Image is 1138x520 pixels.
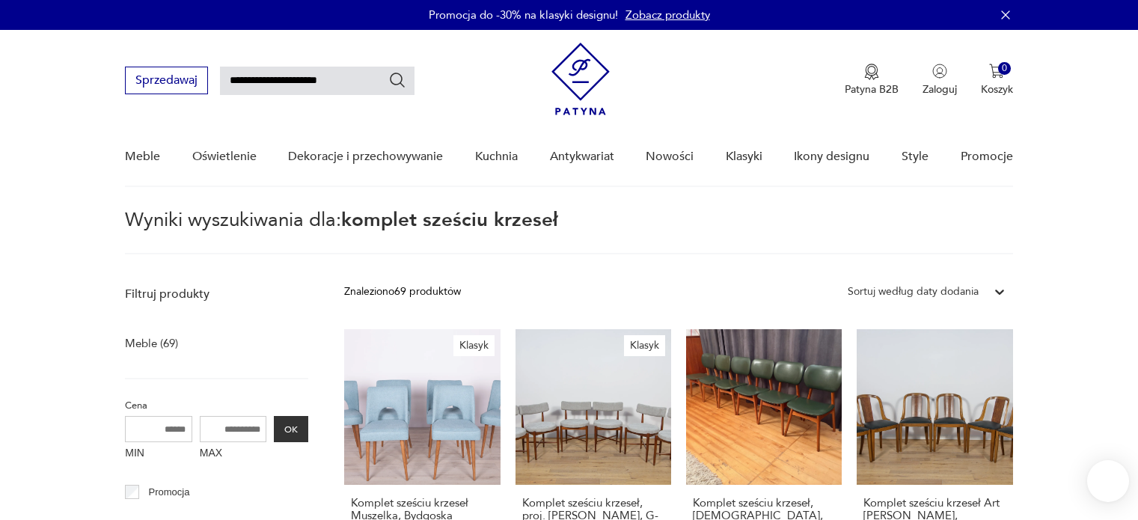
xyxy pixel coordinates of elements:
[288,128,443,186] a: Dekoracje i przechowywanie
[981,64,1013,97] button: 0Koszyk
[961,128,1013,186] a: Promocje
[902,128,929,186] a: Style
[200,442,267,466] label: MAX
[726,128,762,186] a: Klasyki
[932,64,947,79] img: Ikonka użytkownika
[981,82,1013,97] p: Koszyk
[864,64,879,80] img: Ikona medalu
[998,62,1011,75] div: 0
[646,128,694,186] a: Nowości
[125,286,308,302] p: Filtruj produkty
[125,211,1012,254] p: Wyniki wyszukiwania dla:
[388,71,406,89] button: Szukaj
[429,7,618,22] p: Promocja do -30% na klasyki designu!
[625,7,710,22] a: Zobacz produkty
[989,64,1004,79] img: Ikona koszyka
[794,128,869,186] a: Ikony designu
[149,484,190,501] p: Promocja
[125,128,160,186] a: Meble
[845,64,899,97] a: Ikona medaluPatyna B2B
[923,64,957,97] button: Zaloguj
[125,442,192,466] label: MIN
[550,128,614,186] a: Antykwariat
[125,67,208,94] button: Sprzedawaj
[845,82,899,97] p: Patyna B2B
[125,333,178,354] a: Meble (69)
[192,128,257,186] a: Oświetlenie
[551,43,610,115] img: Patyna - sklep z meblami i dekoracjami vintage
[1087,460,1129,502] iframe: Smartsupp widget button
[848,284,979,300] div: Sortuj według daty dodania
[125,397,308,414] p: Cena
[341,207,558,233] span: komplet sześciu krzeseł
[475,128,518,186] a: Kuchnia
[125,76,208,87] a: Sprzedawaj
[923,82,957,97] p: Zaloguj
[344,284,461,300] div: Znaleziono 69 produktów
[845,64,899,97] button: Patyna B2B
[274,416,308,442] button: OK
